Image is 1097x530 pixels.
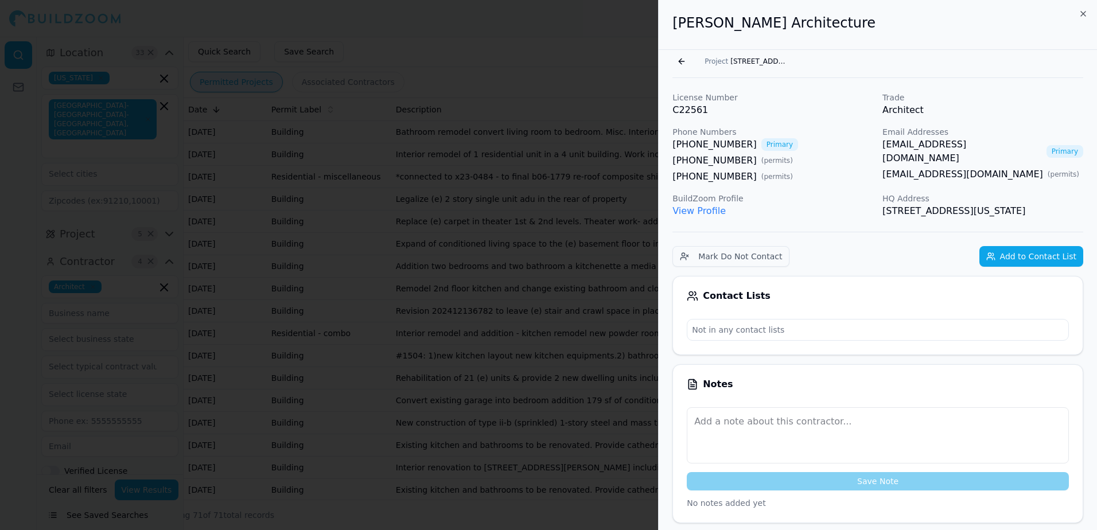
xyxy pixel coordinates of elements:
div: Contact Lists [687,290,1069,302]
a: [PHONE_NUMBER] [672,154,757,167]
a: [PHONE_NUMBER] [672,138,757,151]
p: Architect [882,103,1083,117]
p: C22561 [672,103,873,117]
span: [STREET_ADDRESS] [730,57,788,66]
p: HQ Address [882,193,1083,204]
p: Phone Numbers [672,126,873,138]
span: Project [705,57,728,66]
button: Project[STREET_ADDRESS] [698,53,795,69]
p: License Number [672,92,873,103]
button: Add to Contact List [979,246,1083,267]
a: [EMAIL_ADDRESS][DOMAIN_NAME] [882,167,1043,181]
h2: [PERSON_NAME] Architecture [672,14,1083,32]
a: [PHONE_NUMBER] [672,170,757,184]
span: Primary [1047,145,1083,158]
p: BuildZoom Profile [672,193,873,204]
p: Not in any contact lists [687,319,1068,340]
p: Trade [882,92,1083,103]
a: View Profile [672,205,726,216]
span: ( permits ) [1048,170,1079,179]
p: [STREET_ADDRESS][US_STATE] [882,204,1083,218]
p: No notes added yet [687,497,1069,509]
button: Mark Do Not Contact [672,246,789,267]
span: Primary [761,138,798,151]
p: Email Addresses [882,126,1083,138]
span: ( permits ) [761,156,793,165]
a: [EMAIL_ADDRESS][DOMAIN_NAME] [882,138,1042,165]
span: ( permits ) [761,172,793,181]
div: Notes [687,379,1069,390]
